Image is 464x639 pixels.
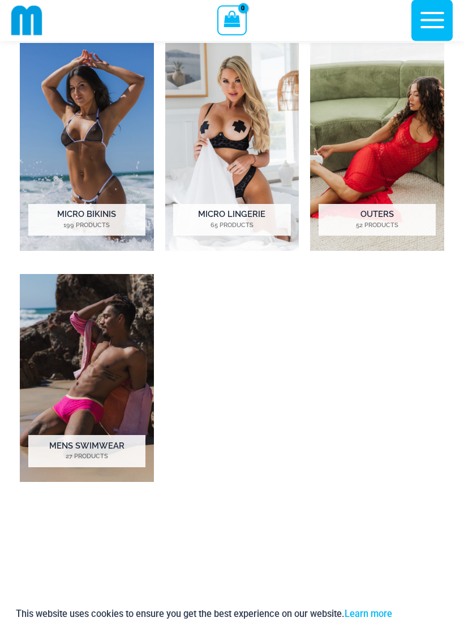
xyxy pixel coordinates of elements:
[173,205,290,236] h2: Micro Lingerie
[20,275,154,482] a: Visit product category Mens Swimwear
[20,44,154,251] a: Visit product category Micro Bikinis
[319,221,436,231] mark: 52 Products
[20,275,154,482] img: Mens Swimwear
[319,205,436,236] h2: Outers
[310,44,444,251] img: Outers
[28,436,145,467] h2: Mens Swimwear
[28,453,145,462] mark: 27 Products
[28,221,145,231] mark: 199 Products
[11,5,42,36] img: cropped mm emblem
[20,510,444,594] iframe: TrustedSite Certified
[401,601,449,628] button: Accept
[173,221,290,231] mark: 65 Products
[165,44,299,251] img: Micro Lingerie
[310,44,444,251] a: Visit product category Outers
[165,44,299,251] a: Visit product category Micro Lingerie
[20,44,154,251] img: Micro Bikinis
[345,608,392,619] a: Learn more
[28,205,145,236] h2: Micro Bikinis
[217,6,246,35] a: View Shopping Cart, empty
[16,606,392,621] p: This website uses cookies to ensure you get the best experience on our website.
